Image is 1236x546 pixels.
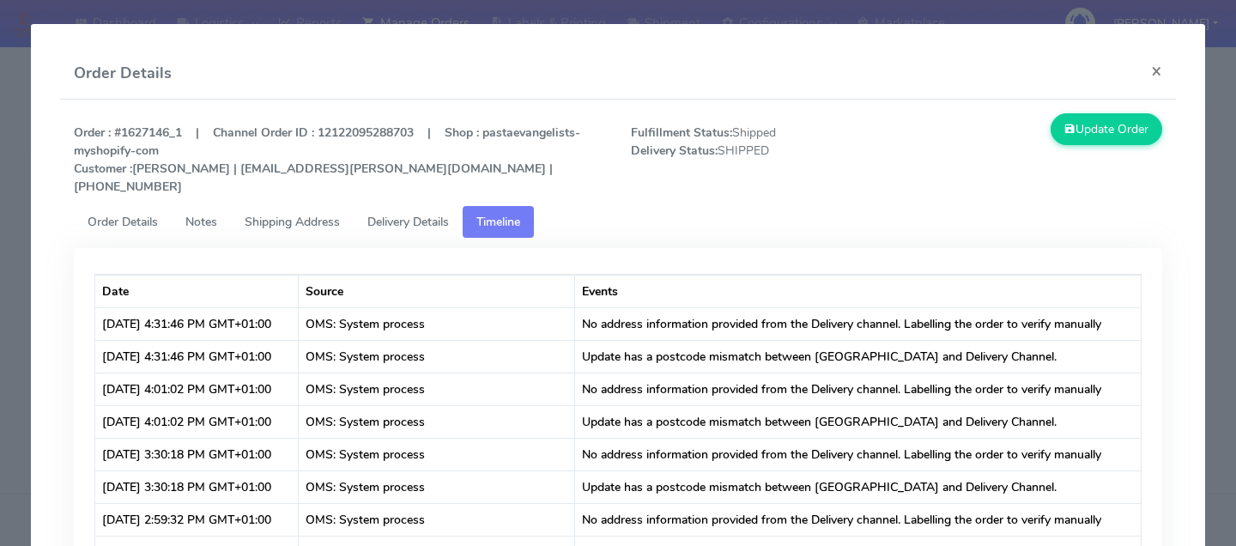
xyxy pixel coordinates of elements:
[95,275,299,307] th: Date
[299,275,575,307] th: Source
[299,438,575,470] td: OMS: System process
[95,470,299,503] td: [DATE] 3:30:18 PM GMT+01:00
[74,161,132,177] strong: Customer :
[95,438,299,470] td: [DATE] 3:30:18 PM GMT+01:00
[575,470,1141,503] td: Update has a postcode mismatch between [GEOGRAPHIC_DATA] and Delivery Channel.
[299,307,575,340] td: OMS: System process
[575,503,1141,536] td: No address information provided from the Delivery channel. Labelling the order to verify manually
[575,405,1141,438] td: Update has a postcode mismatch between [GEOGRAPHIC_DATA] and Delivery Channel.
[367,214,449,230] span: Delivery Details
[575,307,1141,340] td: No address information provided from the Delivery channel. Labelling the order to verify manually
[95,373,299,405] td: [DATE] 4:01:02 PM GMT+01:00
[476,214,520,230] span: Timeline
[1137,48,1176,94] button: Close
[88,214,158,230] span: Order Details
[74,206,1162,238] ul: Tabs
[299,470,575,503] td: OMS: System process
[631,124,732,141] strong: Fulfillment Status:
[1051,113,1162,145] button: Update Order
[575,373,1141,405] td: No address information provided from the Delivery channel. Labelling the order to verify manually
[245,214,340,230] span: Shipping Address
[575,438,1141,470] td: No address information provided from the Delivery channel. Labelling the order to verify manually
[299,373,575,405] td: OMS: System process
[95,307,299,340] td: [DATE] 4:31:46 PM GMT+01:00
[631,143,718,159] strong: Delivery Status:
[95,405,299,438] td: [DATE] 4:01:02 PM GMT+01:00
[74,62,172,85] h4: Order Details
[575,275,1141,307] th: Events
[299,503,575,536] td: OMS: System process
[299,340,575,373] td: OMS: System process
[618,124,896,196] span: Shipped SHIPPED
[74,124,580,195] strong: Order : #1627146_1 | Channel Order ID : 12122095288703 | Shop : pastaevangelists-myshopify-com [P...
[185,214,217,230] span: Notes
[299,405,575,438] td: OMS: System process
[95,503,299,536] td: [DATE] 2:59:32 PM GMT+01:00
[95,340,299,373] td: [DATE] 4:31:46 PM GMT+01:00
[575,340,1141,373] td: Update has a postcode mismatch between [GEOGRAPHIC_DATA] and Delivery Channel.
